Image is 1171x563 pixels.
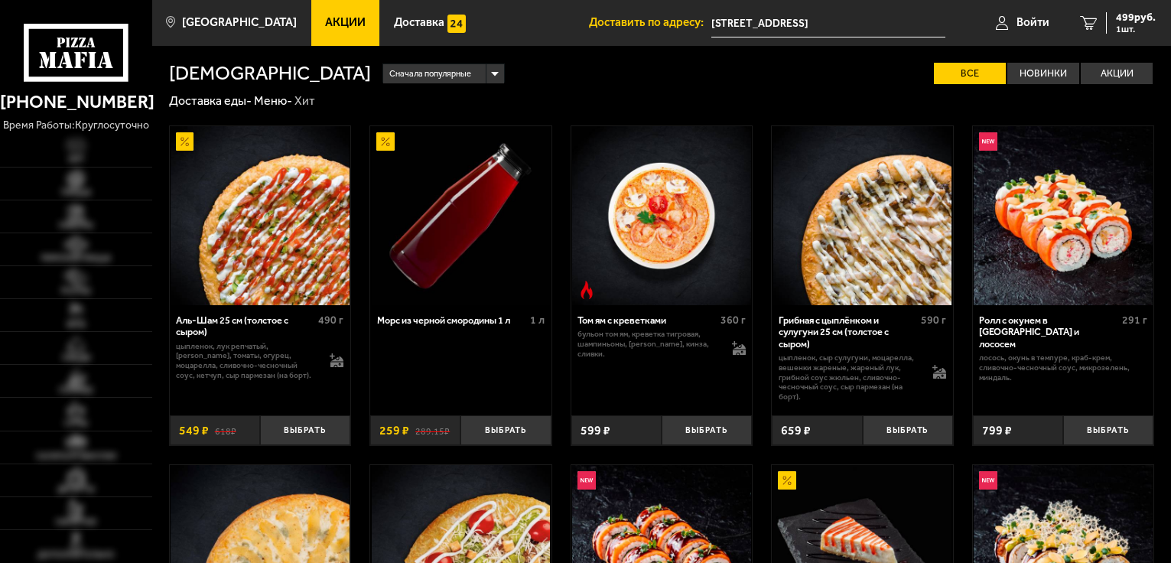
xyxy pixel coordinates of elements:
[779,353,920,402] p: цыпленок, сыр сулугуни, моцарелла, вешенки жареные, жареный лук, грибной соус Жюльен, сливочно-че...
[778,471,796,490] img: Акционный
[294,93,315,109] div: Хит
[260,415,350,445] button: Выбрать
[176,342,317,381] p: цыпленок, лук репчатый, [PERSON_NAME], томаты, огурец, моцарелла, сливочно-чесночный соус, кетчуп...
[377,314,526,326] div: Морс из черной смородины 1 л
[773,126,952,305] img: Грибная с цыплёнком и сулугуни 25 см (толстое с сыром)
[169,93,252,108] a: Доставка еды-
[169,63,371,83] h1: [DEMOGRAPHIC_DATA]
[979,471,997,490] img: Новинка
[779,314,917,350] div: Грибная с цыплёнком и сулугуни 25 см (толстое с сыром)
[372,126,551,305] img: Морс из черной смородины 1 л
[577,330,719,359] p: бульон том ям, креветка тигровая, шампиньоны, [PERSON_NAME], кинза, сливки.
[1081,63,1153,85] label: Акции
[979,314,1117,350] div: Ролл с окунем в [GEOGRAPHIC_DATA] и лососем
[711,9,945,37] span: Ленинградская область, Всеволожский район, Токсовское городское поселение, СНТ Токсовское, Спорти...
[581,425,610,437] span: 599 ₽
[711,9,945,37] input: Ваш адрес доставки
[577,281,596,299] img: Острое блюдо
[1063,415,1153,445] button: Выбрать
[772,126,953,305] a: Грибная с цыплёнком и сулугуни 25 см (толстое с сыром)
[379,425,409,437] span: 259 ₽
[170,126,351,305] a: АкционныйАль-Шам 25 см (толстое с сыром)
[376,132,395,151] img: Акционный
[979,132,997,151] img: Новинка
[863,415,953,445] button: Выбрать
[982,425,1012,437] span: 799 ₽
[215,425,236,437] s: 618 ₽
[1122,314,1147,327] span: 291 г
[921,314,946,327] span: 590 г
[973,126,1154,305] a: НовинкаРолл с окунем в темпуре и лососем
[572,126,751,305] img: Том ям с креветками
[394,17,444,28] span: Доставка
[460,415,551,445] button: Выбрать
[589,17,711,28] span: Доставить по адресу:
[571,126,753,305] a: Острое блюдоТом ям с креветками
[182,17,297,28] span: [GEOGRAPHIC_DATA]
[979,353,1147,382] p: лосось, окунь в темпуре, краб-крем, сливочно-чесночный соус, микрозелень, миндаль.
[176,132,194,151] img: Акционный
[176,314,314,338] div: Аль-Шам 25 см (толстое с сыром)
[720,314,746,327] span: 360 г
[1007,63,1079,85] label: Новинки
[325,17,366,28] span: Акции
[934,63,1006,85] label: Все
[1016,17,1049,28] span: Войти
[974,126,1153,305] img: Ролл с окунем в темпуре и лососем
[1116,24,1156,34] span: 1 шт.
[171,126,350,305] img: Аль-Шам 25 см (толстое с сыром)
[530,314,545,327] span: 1 л
[447,15,466,33] img: 15daf4d41897b9f0e9f617042186c801.svg
[662,415,752,445] button: Выбрать
[415,425,450,437] s: 289.15 ₽
[370,126,551,305] a: АкционныйМорс из черной смородины 1 л
[577,471,596,490] img: Новинка
[389,63,471,86] span: Сначала популярные
[577,314,716,326] div: Том ям с креветками
[781,425,811,437] span: 659 ₽
[179,425,209,437] span: 549 ₽
[318,314,343,327] span: 490 г
[1116,12,1156,23] span: 499 руб.
[254,93,292,108] a: Меню-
